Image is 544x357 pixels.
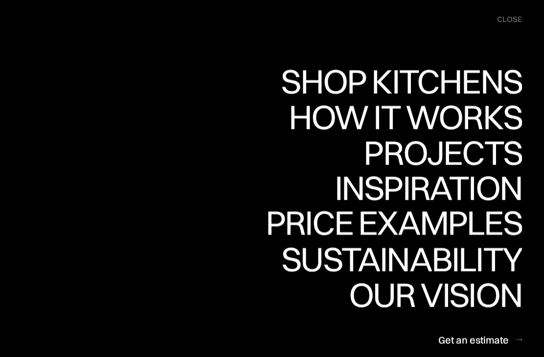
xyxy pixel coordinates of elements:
a: How it worksHow it works [286,100,522,135]
div: Price examples [266,240,522,274]
a: SustainabilitySustainability [273,242,522,277]
a: Our visionOur vision [340,277,522,313]
div: How it works [286,100,522,134]
div: Inspiration [321,205,522,239]
div: Shop Kitchens [276,98,522,132]
a: Shop KitchensShop Kitchens [276,64,522,100]
div: Shop Kitchens [276,64,522,98]
div: Get an estimate [438,333,509,346]
div: Projects [363,135,522,169]
div: Sustainability [273,242,522,276]
a: InspirationInspiration [321,171,522,207]
div: Projects [363,169,522,204]
div: Price examples [266,206,522,240]
a: Get an estimate [438,328,522,352]
a: ProjectsProjects [363,135,522,171]
div: Sustainability [273,276,522,310]
div: Inspiration [321,171,522,205]
div: menu [487,10,522,29]
div: Our vision [340,312,522,346]
div: close [497,14,522,25]
a: Price examplesPrice examples [266,207,522,242]
div: Our vision [340,277,522,312]
div: How it works [286,134,522,168]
